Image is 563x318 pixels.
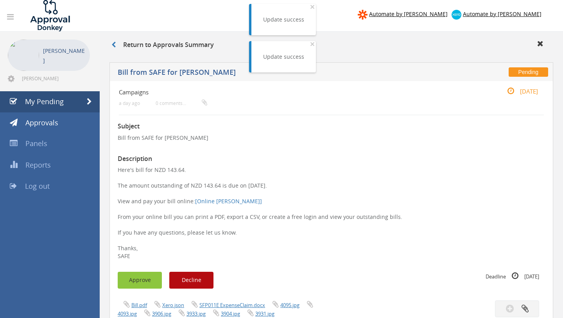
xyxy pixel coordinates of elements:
[486,272,539,280] small: Deadline [DATE]
[255,310,274,317] a: 3931.jpg
[43,46,86,65] p: [PERSON_NAME]
[22,75,88,81] span: [PERSON_NAME][EMAIL_ADDRESS][DOMAIN_NAME]
[25,97,64,106] span: My Pending
[25,160,51,170] span: Reports
[25,181,50,191] span: Log out
[118,310,137,317] a: 4093.jpg
[25,139,47,148] span: Panels
[156,100,207,106] small: 0 comments...
[162,302,184,309] a: Xero.json
[199,302,265,309] a: SFP011E ExpenseClaim.docx
[119,100,140,106] small: a day ago
[221,310,240,317] a: 3904.jpg
[25,118,58,127] span: Approvals
[118,69,418,78] h5: Bill from SAFE for [PERSON_NAME]
[499,87,538,96] small: [DATE]
[169,272,213,289] button: Decline
[369,10,448,18] span: Automate by [PERSON_NAME]
[131,302,147,309] a: Bill.pdf
[186,310,206,317] a: 3933.jpg
[452,10,461,20] img: xero-logo.png
[152,310,171,317] a: 3906.jpg
[310,38,315,49] span: ×
[263,16,304,23] div: Update success
[118,155,545,163] h3: Description
[358,10,368,20] img: zapier-logomark.png
[111,42,214,49] h3: Return to Approvals Summary
[463,10,541,18] span: Automate by [PERSON_NAME]
[118,134,545,142] p: Bill from SAFE for [PERSON_NAME]
[509,67,548,77] span: Pending
[195,197,262,205] a: [Online [PERSON_NAME]]
[118,272,162,289] button: Approve
[263,53,304,61] div: Update success
[310,1,315,12] span: ×
[118,123,545,130] h3: Subject
[119,89,473,96] h4: Campaigns
[118,166,545,260] p: Here's bill for NZD 143.64. The amount outstanding of NZD 143.64 is due on [DATE]. View and pay y...
[280,302,299,309] a: 4095.jpg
